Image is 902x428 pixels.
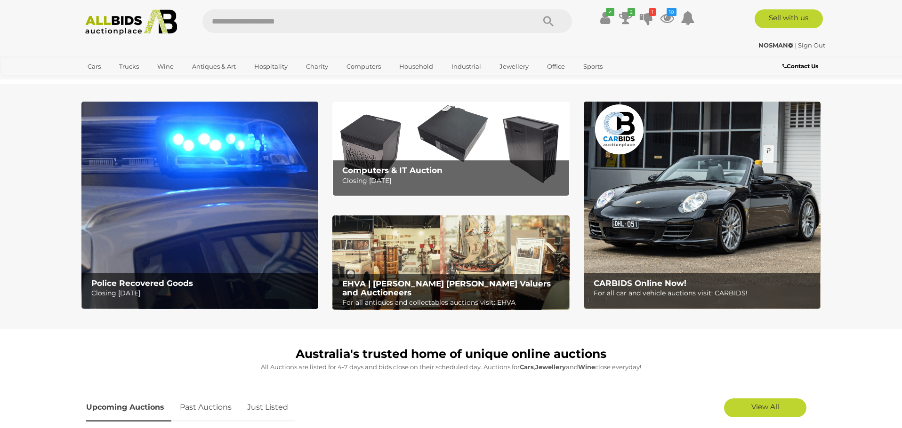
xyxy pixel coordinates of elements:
a: Household [393,59,439,74]
a: Past Auctions [173,394,239,421]
a: Sign Out [798,41,825,49]
p: Closing [DATE] [91,287,313,299]
a: Office [541,59,571,74]
a: Police Recovered Goods Police Recovered Goods Closing [DATE] [81,102,318,309]
a: Upcoming Auctions [86,394,171,421]
a: Charity [300,59,334,74]
b: Contact Us [782,63,818,70]
a: Cars [81,59,107,74]
p: Closing [DATE] [342,175,564,187]
img: Police Recovered Goods [81,102,318,309]
a: Antiques & Art [186,59,242,74]
p: For all car and vehicle auctions visit: CARBIDS! [594,287,815,299]
b: Computers & IT Auction [342,166,443,175]
a: Jewellery [493,59,535,74]
a: Computers & IT Auction Computers & IT Auction Closing [DATE] [332,102,569,196]
i: 1 [649,8,656,16]
a: Computers [340,59,387,74]
h1: Australia's trusted home of unique online auctions [86,348,816,361]
a: Just Listed [240,394,295,421]
i: 2 [628,8,635,16]
a: Industrial [445,59,487,74]
b: CARBIDS Online Now! [594,278,686,288]
a: View All [724,398,806,417]
p: For all antiques and collectables auctions visit: EHVA [342,297,564,309]
strong: Cars [520,363,534,371]
a: 10 [660,9,674,26]
a: Contact Us [782,61,821,71]
a: Trucks [113,59,145,74]
b: Police Recovered Goods [91,278,193,288]
a: 1 [639,9,653,26]
span: View All [751,402,779,411]
strong: Wine [578,363,595,371]
i: 10 [667,8,676,16]
a: EHVA | Evans Hastings Valuers and Auctioneers EHVA | [PERSON_NAME] [PERSON_NAME] Valuers and Auct... [332,215,569,310]
a: ✔ [598,9,612,26]
a: 2 [619,9,633,26]
a: Hospitality [248,59,294,74]
img: CARBIDS Online Now! [584,102,821,309]
span: | [795,41,797,49]
button: Search [525,9,572,33]
strong: NOSMAN [758,41,793,49]
img: EHVA | Evans Hastings Valuers and Auctioneers [332,215,569,310]
p: All Auctions are listed for 4-7 days and bids close on their scheduled day. Auctions for , and cl... [86,362,816,373]
a: Sports [577,59,609,74]
i: ✔ [606,8,614,16]
a: CARBIDS Online Now! CARBIDS Online Now! For all car and vehicle auctions visit: CARBIDS! [584,102,821,309]
a: NOSMAN [758,41,795,49]
img: Allbids.com.au [80,9,182,35]
strong: Jewellery [535,363,566,371]
a: Sell with us [755,9,823,28]
b: EHVA | [PERSON_NAME] [PERSON_NAME] Valuers and Auctioneers [342,279,551,297]
img: Computers & IT Auction [332,102,569,196]
a: [GEOGRAPHIC_DATA] [81,74,161,90]
a: Wine [151,59,180,74]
